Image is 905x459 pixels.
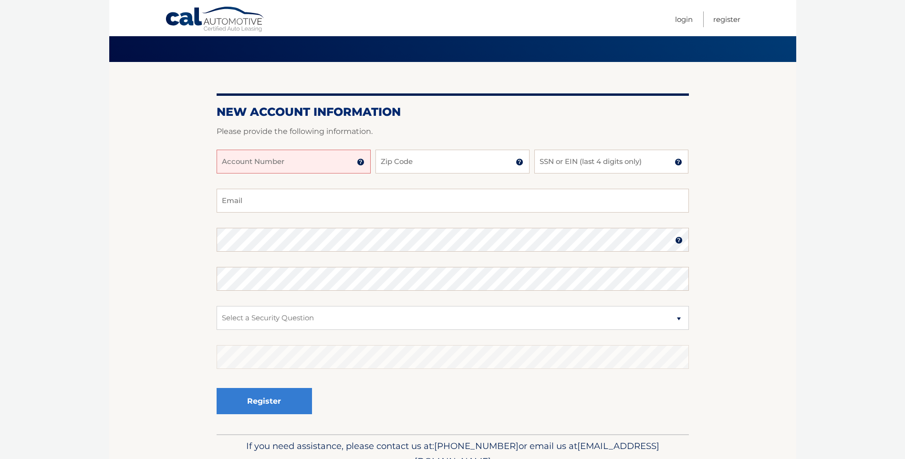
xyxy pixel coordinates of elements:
a: Register [713,11,740,27]
a: Cal Automotive [165,6,265,34]
h2: New Account Information [217,105,689,119]
input: Zip Code [375,150,530,173]
input: SSN or EIN (last 4 digits only) [534,150,688,173]
span: [PHONE_NUMBER] [434,440,519,451]
img: tooltip.svg [675,236,683,244]
input: Account Number [217,150,371,173]
img: tooltip.svg [516,158,523,166]
a: Login [675,11,693,27]
button: Register [217,388,312,414]
input: Email [217,189,689,213]
p: Please provide the following information. [217,125,689,138]
img: tooltip.svg [675,158,682,166]
img: tooltip.svg [357,158,364,166]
